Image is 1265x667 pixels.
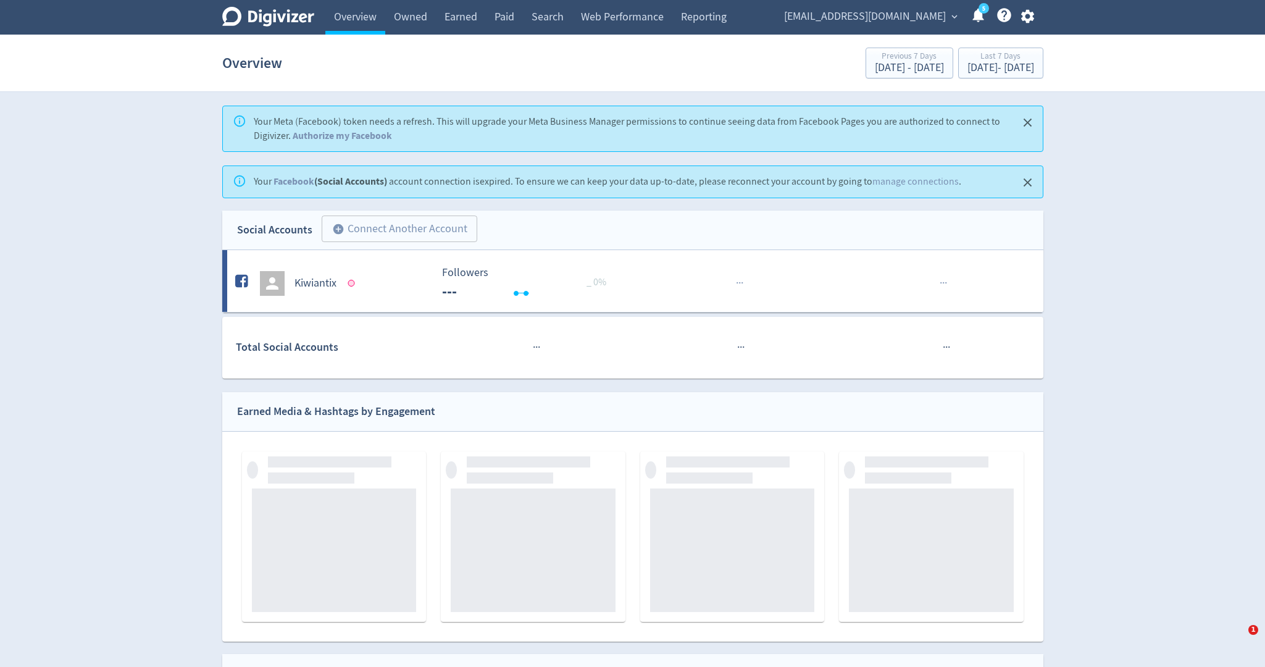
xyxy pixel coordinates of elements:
span: · [535,340,538,355]
a: Facebook [273,175,314,188]
button: Close [1017,172,1038,193]
span: · [945,340,948,355]
button: Previous 7 Days[DATE] - [DATE] [866,48,953,78]
span: · [948,340,950,355]
button: Last 7 Days[DATE]- [DATE] [958,48,1043,78]
h5: Kiwiantix [294,276,336,291]
div: Total Social Accounts [236,338,433,356]
span: · [943,340,945,355]
div: Earned Media & Hashtags by Engagement [237,403,435,421]
a: manage connections [872,175,959,188]
div: [DATE] - [DATE] [875,62,944,73]
text: 5 [982,4,985,13]
span: add_circle [332,223,344,235]
button: Connect Another Account [322,216,477,243]
div: Last 7 Days [967,52,1034,62]
strong: (Social Accounts) [273,175,387,188]
button: [EMAIL_ADDRESS][DOMAIN_NAME] [780,7,961,27]
a: Connect Another Account [312,217,477,243]
div: Your account connection is expired . To ensure we can keep your data up-to-date, please reconnect... [254,170,961,194]
span: _ 0% [587,276,606,288]
div: Previous 7 Days [875,52,944,62]
span: · [942,275,945,291]
span: · [737,340,740,355]
span: · [741,275,743,291]
span: · [538,340,540,355]
a: Authorize my Facebook [293,129,392,142]
a: Kiwiantix Followers --- Followers --- _ 0%······ [222,250,1043,312]
span: · [742,340,745,355]
span: · [738,275,741,291]
div: [DATE] - [DATE] [967,62,1034,73]
a: 5 [979,3,989,14]
span: · [945,275,947,291]
span: expand_more [949,11,960,22]
span: · [736,275,738,291]
div: Social Accounts [237,221,312,239]
button: Close [1017,112,1038,133]
span: · [940,275,942,291]
span: · [740,340,742,355]
iframe: Intercom live chat [1223,625,1253,655]
div: Your Meta (Facebook) token needs a refresh. This will upgrade your Meta Business Manager permissi... [254,110,1008,148]
h1: Overview [222,43,282,83]
span: 1 [1248,625,1258,635]
svg: Followers --- [436,267,621,300]
span: Data last synced: 14 Nov 2024, 4:02pm (AEDT) [348,280,358,287]
span: [EMAIL_ADDRESS][DOMAIN_NAME] [784,7,946,27]
span: · [533,340,535,355]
